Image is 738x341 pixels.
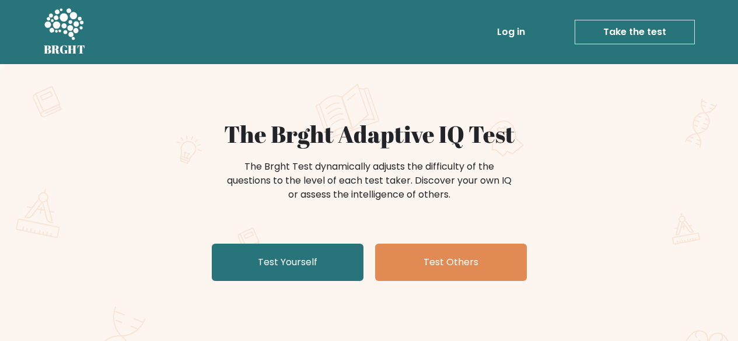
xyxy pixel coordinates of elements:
a: Take the test [575,20,695,44]
h1: The Brght Adaptive IQ Test [85,120,654,148]
h5: BRGHT [44,43,86,57]
div: The Brght Test dynamically adjusts the difficulty of the questions to the level of each test take... [223,160,515,202]
a: BRGHT [44,5,86,59]
a: Log in [492,20,530,44]
a: Test Others [375,244,527,281]
a: Test Yourself [212,244,363,281]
